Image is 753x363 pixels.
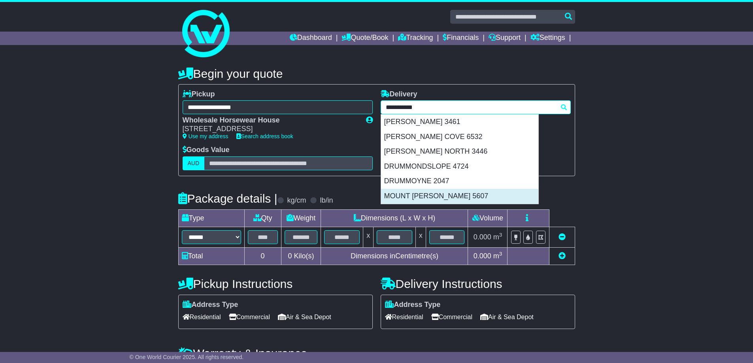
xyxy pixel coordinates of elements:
[178,209,244,227] td: Type
[385,311,423,323] span: Residential
[474,233,491,241] span: 0.000
[381,144,538,159] div: [PERSON_NAME] NORTH 3446
[489,32,521,45] a: Support
[183,156,205,170] label: AUD
[381,90,417,99] label: Delivery
[290,32,332,45] a: Dashboard
[480,311,534,323] span: Air & Sea Depot
[363,227,374,247] td: x
[381,174,538,189] div: DRUMMOYNE 2047
[493,252,502,260] span: m
[178,192,277,205] h4: Package details |
[178,347,575,360] h4: Warranty & Insurance
[281,247,321,265] td: Kilo(s)
[381,130,538,145] div: [PERSON_NAME] COVE 6532
[493,233,502,241] span: m
[559,233,566,241] a: Remove this item
[183,301,238,309] label: Address Type
[468,209,508,227] td: Volume
[183,116,358,125] div: Wholesale Horsewear House
[321,209,468,227] td: Dimensions (L x W x H)
[130,354,244,360] span: © One World Courier 2025. All rights reserved.
[474,252,491,260] span: 0.000
[183,125,358,134] div: [STREET_ADDRESS]
[530,32,565,45] a: Settings
[178,277,373,290] h4: Pickup Instructions
[183,90,215,99] label: Pickup
[281,209,321,227] td: Weight
[236,133,293,139] a: Search address book
[244,209,281,227] td: Qty
[183,146,230,154] label: Goods Value
[183,133,228,139] a: Use my address
[559,252,566,260] a: Add new item
[431,311,472,323] span: Commercial
[244,247,281,265] td: 0
[342,32,388,45] a: Quote/Book
[381,277,575,290] h4: Delivery Instructions
[381,115,538,130] div: [PERSON_NAME] 3461
[443,32,479,45] a: Financials
[499,251,502,257] sup: 3
[321,247,468,265] td: Dimensions in Centimetre(s)
[183,311,221,323] span: Residential
[288,252,292,260] span: 0
[385,301,441,309] label: Address Type
[229,311,270,323] span: Commercial
[381,100,571,114] typeahead: Please provide city
[381,189,538,204] div: MOUNT [PERSON_NAME] 5607
[398,32,433,45] a: Tracking
[415,227,426,247] td: x
[381,159,538,174] div: DRUMMONDSLOPE 4724
[287,196,306,205] label: kg/cm
[499,232,502,238] sup: 3
[278,311,331,323] span: Air & Sea Depot
[320,196,333,205] label: lb/in
[178,247,244,265] td: Total
[178,67,575,80] h4: Begin your quote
